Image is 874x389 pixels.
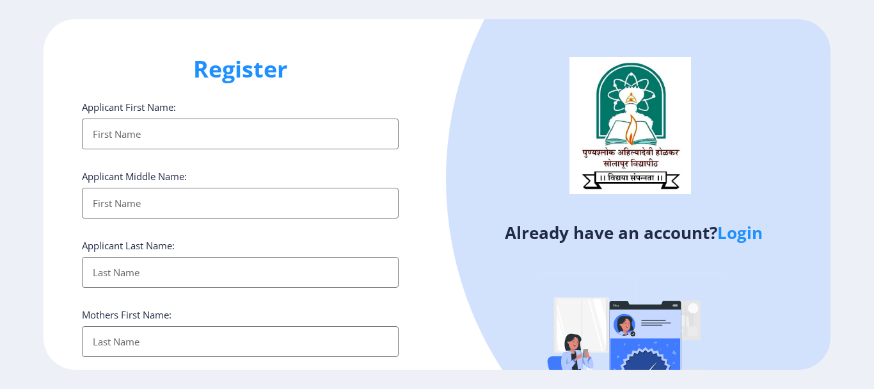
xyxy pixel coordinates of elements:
label: Applicant Last Name: [82,239,175,252]
label: Mothers First Name: [82,308,171,321]
h4: Already have an account? [447,222,821,243]
input: Last Name [82,326,399,357]
input: First Name [82,188,399,219]
a: Login [717,221,763,244]
label: Applicant First Name: [82,101,176,113]
img: logo [569,57,691,194]
h1: Register [82,54,399,85]
input: First Name [82,119,399,149]
input: Last Name [82,257,399,288]
label: Applicant Middle Name: [82,170,187,183]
